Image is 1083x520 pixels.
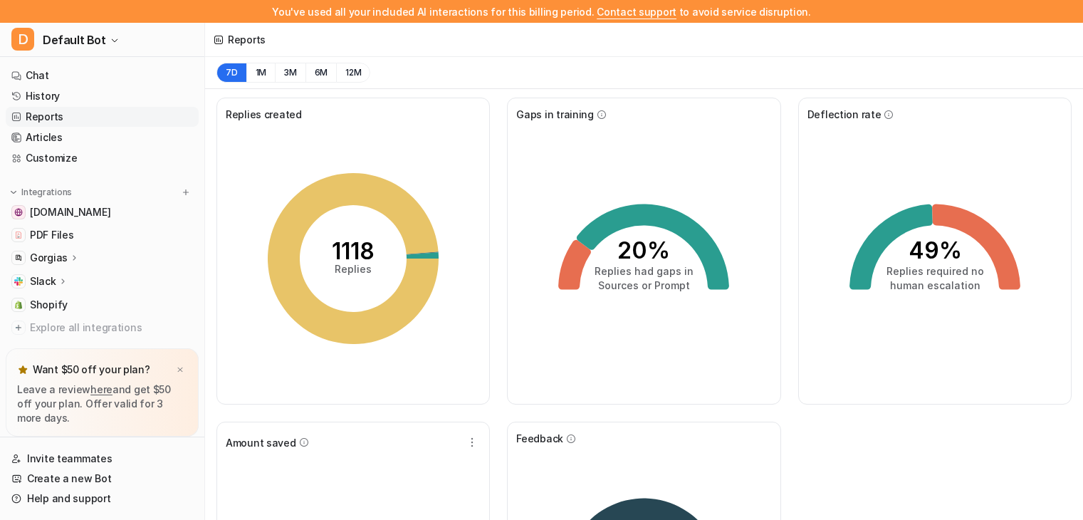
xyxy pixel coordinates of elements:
[14,208,23,217] img: help.years.com
[6,469,199,489] a: Create a new Bot
[332,237,375,265] tspan: 1118
[6,86,199,106] a: History
[889,279,980,291] tspan: human escalation
[6,185,76,199] button: Integrations
[598,279,690,291] tspan: Sources or Prompt
[90,383,113,395] a: here
[30,205,110,219] span: [DOMAIN_NAME]
[597,6,676,18] span: Contact support
[6,66,199,85] a: Chat
[226,107,302,122] span: Replies created
[14,231,23,239] img: PDF Files
[617,236,670,264] tspan: 20%
[14,254,23,262] img: Gorgias
[30,316,193,339] span: Explore all integrations
[30,274,56,288] p: Slack
[807,107,881,122] span: Deflection rate
[21,187,72,198] p: Integrations
[246,63,276,83] button: 1M
[30,298,68,312] span: Shopify
[6,128,199,147] a: Articles
[6,225,199,245] a: PDF FilesPDF Files
[33,363,150,377] p: Want $50 off your plan?
[181,187,191,197] img: menu_add.svg
[226,435,296,450] span: Amount saved
[516,431,563,446] span: Feedback
[30,228,73,242] span: PDF Files
[6,449,199,469] a: Invite teammates
[335,263,372,275] tspan: Replies
[6,489,199,509] a: Help and support
[11,28,34,51] span: D
[9,187,19,197] img: expand menu
[6,318,199,338] a: Explore all integrations
[886,265,983,277] tspan: Replies required no
[216,63,246,83] button: 7D
[595,265,694,277] tspan: Replies had gaps in
[228,32,266,47] div: Reports
[17,364,28,375] img: star
[275,63,305,83] button: 3M
[908,236,961,264] tspan: 49%
[11,321,26,335] img: explore all integrations
[17,383,187,425] p: Leave a review and get $50 off your plan. Offer valid for 3 more days.
[516,107,594,122] span: Gaps in training
[30,251,68,265] p: Gorgias
[14,277,23,286] img: Slack
[6,107,199,127] a: Reports
[14,301,23,309] img: Shopify
[6,202,199,222] a: help.years.com[DOMAIN_NAME]
[6,148,199,168] a: Customize
[305,63,337,83] button: 6M
[336,63,370,83] button: 12M
[176,365,184,375] img: x
[6,295,199,315] a: ShopifyShopify
[43,30,106,50] span: Default Bot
